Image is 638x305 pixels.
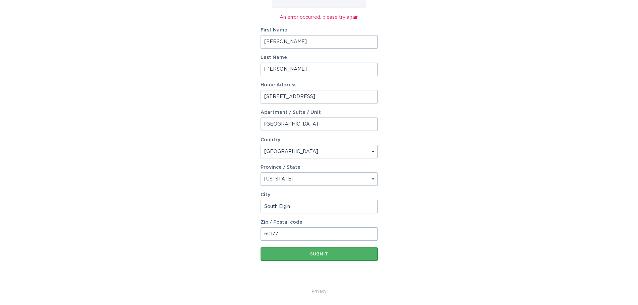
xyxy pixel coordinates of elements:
label: Province / State [261,165,300,170]
label: Zip / Postal code [261,220,378,225]
div: An error occurred, please try again [261,14,378,21]
label: First Name [261,28,378,32]
button: Submit [261,247,378,261]
label: City [261,193,378,197]
a: Privacy Policy & Terms of Use [312,288,327,295]
label: Home Address [261,83,378,87]
label: Country [261,138,280,142]
label: Apartment / Suite / Unit [261,110,378,115]
div: Submit [264,252,374,256]
label: Last Name [261,55,378,60]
